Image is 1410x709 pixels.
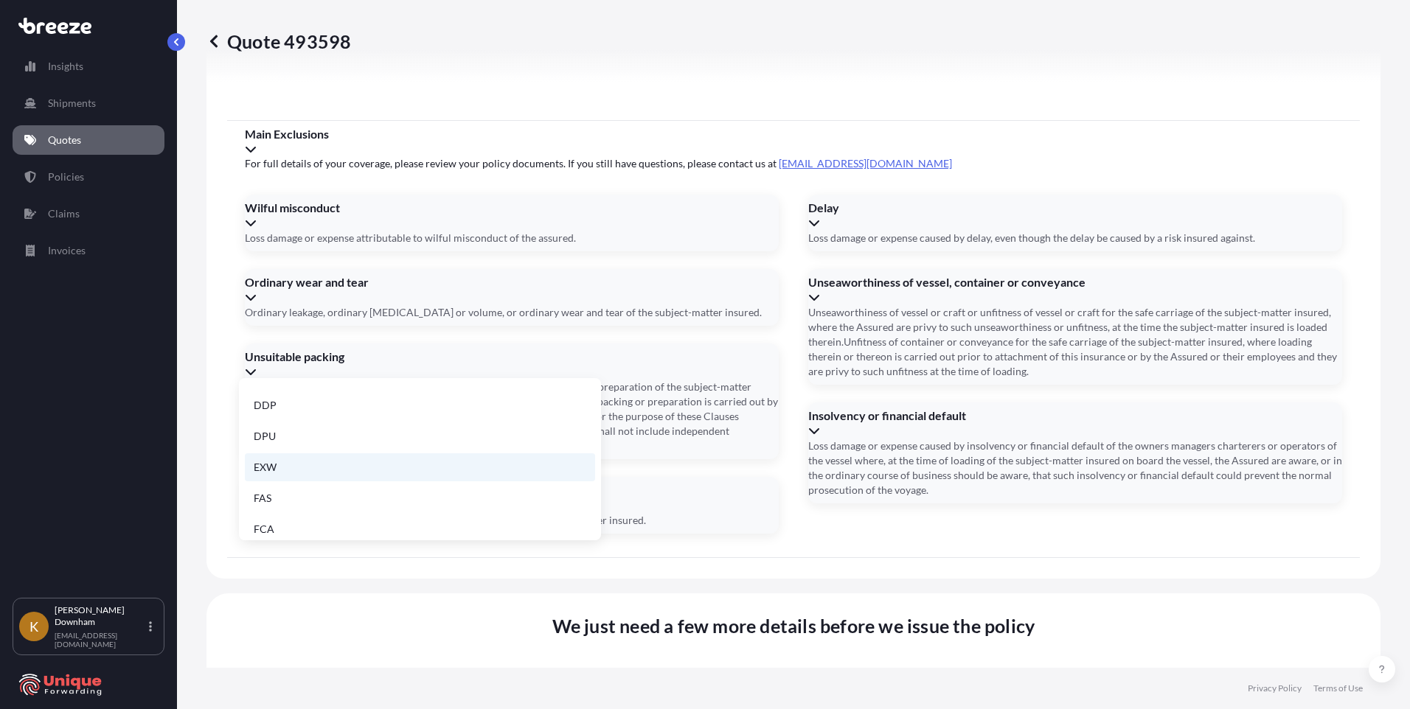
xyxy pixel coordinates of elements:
[48,170,84,184] p: Policies
[13,236,164,265] a: Invoices
[18,673,103,696] img: organization-logo
[245,515,595,543] li: FCA
[808,439,1342,497] span: Loss damage or expense caused by insolvency or financial default of the owners managers charterer...
[552,614,1035,638] span: We just need a few more details before we issue the policy
[808,305,1342,379] span: Unseaworthiness of vessel or craft or unfitness of vessel or craft for the safe carriage of the s...
[245,200,779,230] div: Wilful misconduct
[206,29,351,53] p: Quote 493598
[13,125,164,155] a: Quotes
[245,127,1342,142] span: Main Exclusions
[245,127,1342,156] div: Main Exclusions
[808,200,1342,215] span: Delay
[808,275,1342,290] span: Unseaworthiness of vessel, container or conveyance
[245,391,595,419] li: DDP
[808,200,1342,230] div: Delay
[48,96,96,111] p: Shipments
[808,408,1342,438] div: Insolvency or financial default
[55,604,146,628] p: [PERSON_NAME] Downham
[13,88,164,118] a: Shipments
[13,52,164,81] a: Insights
[1313,682,1363,694] a: Terms of Use
[808,408,1342,423] span: Insolvency or financial default
[245,231,576,245] span: Loss damage or expense attributable to wilful misconduct of the assured.
[29,619,38,634] span: K
[48,206,80,221] p: Claims
[48,59,83,74] p: Insights
[245,484,595,512] li: FAS
[808,231,1255,245] span: Loss damage or expense caused by delay, even though the delay be caused by a risk insured against.
[245,349,779,364] span: Unsuitable packing
[48,133,81,147] p: Quotes
[245,349,779,379] div: Unsuitable packing
[1248,682,1302,694] a: Privacy Policy
[48,243,86,258] p: Invoices
[245,453,595,481] li: EXW
[808,275,1342,304] div: Unseaworthiness of vessel, container or conveyance
[779,157,952,170] a: [EMAIL_ADDRESS][DOMAIN_NAME]
[13,162,164,192] a: Policies
[13,199,164,228] a: Claims
[245,305,762,320] span: Ordinary leakage, ordinary [MEDICAL_DATA] or volume, or ordinary wear and tear of the subject-mat...
[55,631,146,649] p: [EMAIL_ADDRESS][DOMAIN_NAME]
[245,275,779,304] div: Ordinary wear and tear
[245,275,779,290] span: Ordinary wear and tear
[245,422,595,450] li: DPU
[245,156,1342,171] span: For full details of your coverage, please review your policy documents. If you still have questio...
[245,200,779,215] span: Wilful misconduct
